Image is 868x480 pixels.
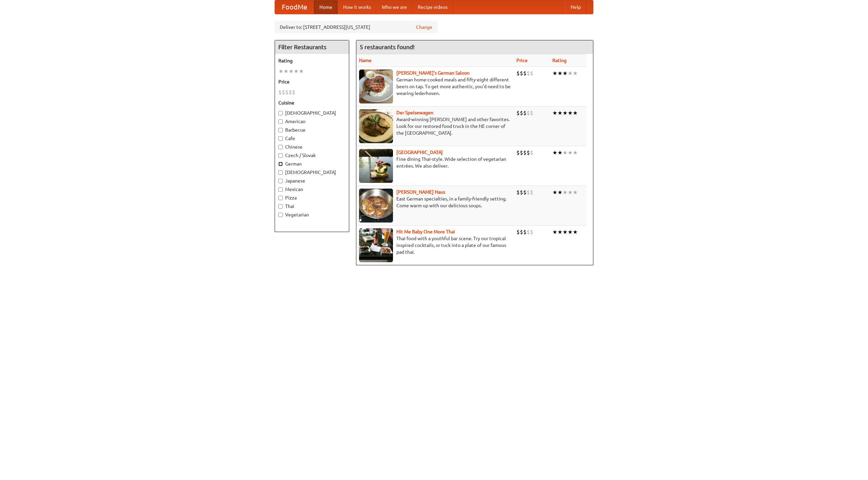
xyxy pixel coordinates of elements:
img: kohlhaus.jpg [359,189,393,223]
li: $ [520,189,523,196]
h4: Filter Restaurants [275,40,349,54]
li: ★ [568,149,573,156]
label: Czech / Slovak [278,152,346,159]
li: $ [278,89,282,96]
label: American [278,118,346,125]
input: Pizza [278,196,283,200]
h5: Rating [278,57,346,64]
img: satay.jpg [359,149,393,183]
li: ★ [573,149,578,156]
label: Japanese [278,177,346,184]
li: ★ [557,109,563,117]
li: ★ [568,109,573,117]
li: ★ [552,189,557,196]
li: $ [527,149,530,156]
li: ★ [573,70,578,77]
li: $ [516,109,520,117]
label: Pizza [278,194,346,201]
label: Thai [278,203,346,210]
li: ★ [552,70,557,77]
li: ★ [557,228,563,236]
li: $ [292,89,295,96]
p: Fine dining Thai-style. Wide selection of vegetarian entrées. We also deliver. [359,156,511,169]
li: $ [523,228,527,236]
li: ★ [563,109,568,117]
li: ★ [568,189,573,196]
li: ★ [573,109,578,117]
a: [GEOGRAPHIC_DATA] [396,150,443,155]
li: $ [520,109,523,117]
a: Price [516,58,528,63]
li: ★ [573,189,578,196]
li: $ [527,189,530,196]
li: ★ [299,68,304,75]
li: $ [289,89,292,96]
li: $ [530,70,533,77]
li: $ [516,228,520,236]
a: [PERSON_NAME]'s German Saloon [396,70,470,76]
li: ★ [294,68,299,75]
li: $ [527,70,530,77]
li: $ [520,149,523,156]
a: Change [416,24,432,31]
a: Rating [552,58,567,63]
input: [DEMOGRAPHIC_DATA] [278,170,283,175]
label: Chinese [278,143,346,150]
a: Help [565,0,586,14]
li: ★ [552,109,557,117]
li: ★ [552,149,557,156]
label: [DEMOGRAPHIC_DATA] [278,169,346,176]
label: Vegetarian [278,211,346,218]
a: Name [359,58,372,63]
li: $ [527,228,530,236]
p: Award-winning [PERSON_NAME] and other favorites. Look for our restored food truck in the NE corne... [359,116,511,136]
li: ★ [568,228,573,236]
li: ★ [573,228,578,236]
label: German [278,160,346,167]
a: [PERSON_NAME] Haus [396,189,445,195]
input: Czech / Slovak [278,153,283,158]
a: Recipe videos [412,0,453,14]
li: $ [530,109,533,117]
li: $ [527,109,530,117]
a: Home [314,0,338,14]
a: How it works [338,0,376,14]
a: FoodMe [275,0,314,14]
li: $ [523,70,527,77]
li: $ [282,89,285,96]
ng-pluralize: 5 restaurants found! [360,44,415,50]
input: Thai [278,204,283,209]
li: ★ [563,149,568,156]
input: Barbecue [278,128,283,132]
li: $ [516,149,520,156]
p: Thai food with a youthful bar scene. Try our tropical inspired cocktails, or tuck into a plate of... [359,235,511,255]
li: ★ [278,68,283,75]
label: Barbecue [278,127,346,133]
li: $ [516,70,520,77]
h5: Cuisine [278,99,346,106]
label: Cafe [278,135,346,142]
li: ★ [557,189,563,196]
li: $ [530,189,533,196]
img: speisewagen.jpg [359,109,393,143]
li: $ [516,189,520,196]
img: babythai.jpg [359,228,393,262]
li: $ [530,228,533,236]
li: $ [520,228,523,236]
li: ★ [289,68,294,75]
input: German [278,162,283,166]
li: ★ [568,70,573,77]
li: ★ [563,189,568,196]
div: Deliver to: [STREET_ADDRESS][US_STATE] [275,21,437,33]
a: Hit Me Baby One More Thai [396,229,455,234]
input: Cafe [278,136,283,141]
li: $ [530,149,533,156]
label: [DEMOGRAPHIC_DATA] [278,110,346,116]
li: ★ [563,70,568,77]
a: Who we are [376,0,412,14]
label: Mexican [278,186,346,193]
input: American [278,119,283,124]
